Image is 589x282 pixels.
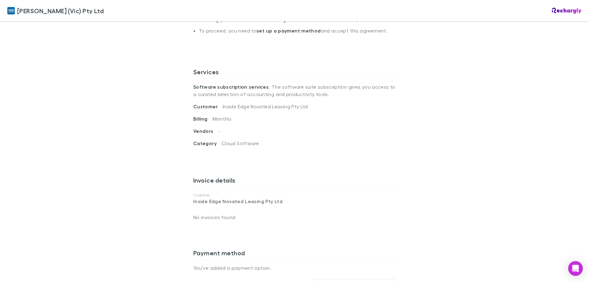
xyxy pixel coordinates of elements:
[199,17,396,28] li: allows them to future invoices automatically.
[193,84,269,90] strong: Software subscription services
[7,7,15,14] img: William Buck (Vic) Pty Ltd's Logo
[223,103,308,109] span: Inside Edge Novated Leasing Pty Ltd
[193,249,396,259] h3: Payment method
[193,103,223,110] span: Customer
[213,116,232,122] span: Monthly
[199,28,396,39] li: To proceed, you need to and accept this agreement.
[193,116,213,122] span: Billing
[193,264,396,272] p: You’ve added a payment option.
[221,140,259,146] span: Cloud Software
[193,68,396,78] h3: Services
[17,6,104,15] span: [PERSON_NAME] (Vic) Pty Ltd
[218,128,220,134] span: -
[193,193,396,198] p: Customer
[552,8,582,14] img: Rechargly Logo
[193,210,396,225] p: No invoices found
[193,140,221,146] span: Category
[193,78,396,103] p: . The software suite subscription gives you access to a curated selection of accounting and produ...
[568,261,583,276] div: Open Intercom Messenger
[193,128,218,134] span: Vendors
[193,198,396,205] p: Inside Edge Novated Leasing Pty Ltd
[256,28,321,34] strong: set up a payment method
[193,176,396,186] h3: Invoice details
